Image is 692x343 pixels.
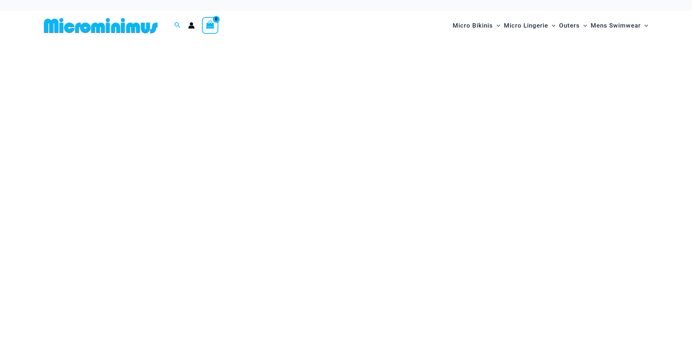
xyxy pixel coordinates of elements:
[450,13,651,38] nav: Site Navigation
[591,16,641,35] span: Mens Swimwear
[557,15,589,37] a: OutersMenu ToggleMenu Toggle
[493,16,500,35] span: Menu Toggle
[174,21,181,30] a: Search icon link
[41,17,161,34] img: MM SHOP LOGO FLAT
[589,15,650,37] a: Mens SwimwearMenu ToggleMenu Toggle
[188,22,195,29] a: Account icon link
[504,16,548,35] span: Micro Lingerie
[502,15,557,37] a: Micro LingerieMenu ToggleMenu Toggle
[580,16,587,35] span: Menu Toggle
[453,16,493,35] span: Micro Bikinis
[641,16,648,35] span: Menu Toggle
[548,16,555,35] span: Menu Toggle
[451,15,502,37] a: Micro BikinisMenu ToggleMenu Toggle
[202,17,219,34] a: View Shopping Cart, empty
[559,16,580,35] span: Outers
